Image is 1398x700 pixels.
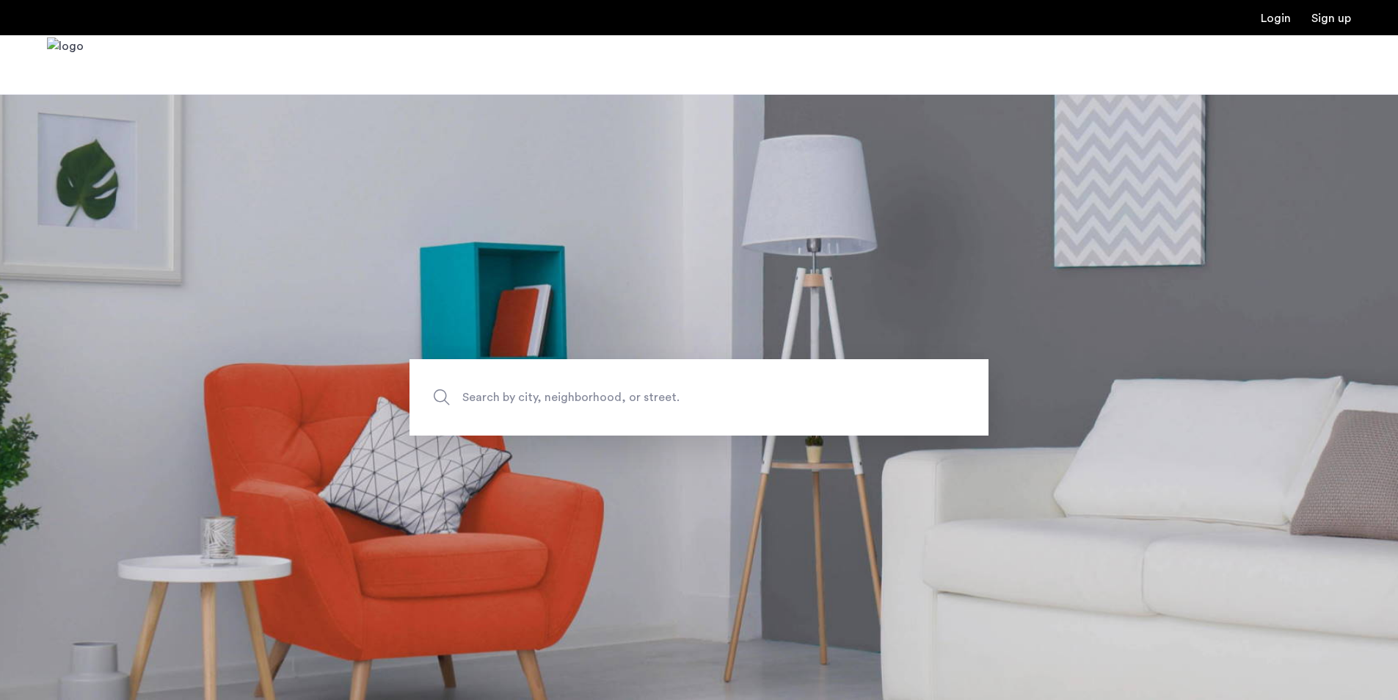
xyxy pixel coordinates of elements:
input: Apartment Search [409,359,989,436]
a: Cazamio Logo [47,37,84,93]
a: Login [1261,12,1291,24]
a: Registration [1311,12,1351,24]
img: logo [47,37,84,93]
span: Search by city, neighborhood, or street. [462,387,867,407]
